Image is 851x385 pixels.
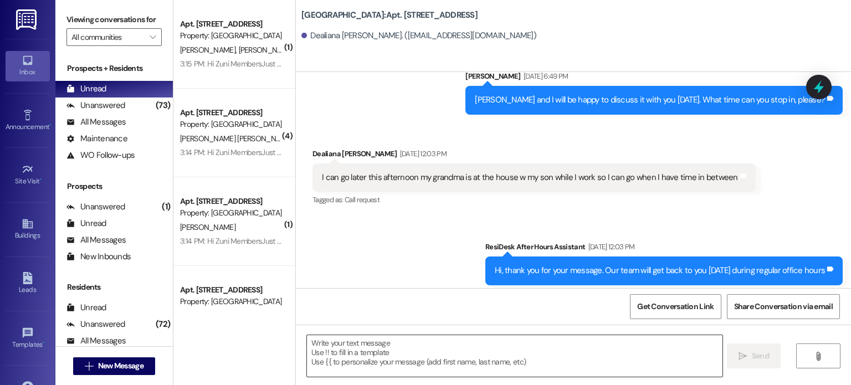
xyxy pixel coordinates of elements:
[66,234,126,246] div: All Messages
[180,107,283,119] div: Apt. [STREET_ADDRESS]
[180,30,283,42] div: Property: [GEOGRAPHIC_DATA]
[301,9,478,21] b: [GEOGRAPHIC_DATA]: Apt. [STREET_ADDRESS]
[6,324,50,353] a: Templates •
[153,97,173,114] div: (73)
[180,207,283,219] div: Property: [GEOGRAPHIC_DATA]
[66,11,162,28] label: Viewing conversations for
[495,265,825,276] div: Hi, thank you for your message. Our team will get back to you [DATE] during regular office hours
[301,30,536,42] div: Dealiana [PERSON_NAME]. ([EMAIL_ADDRESS][DOMAIN_NAME])
[465,70,843,86] div: [PERSON_NAME]
[73,357,155,375] button: New Message
[43,339,44,347] span: •
[66,218,106,229] div: Unread
[66,302,106,314] div: Unread
[66,251,131,263] div: New Inbounds
[312,192,756,208] div: Tagged as:
[521,70,568,82] div: [DATE] 6:49 PM
[40,176,42,183] span: •
[180,134,293,143] span: [PERSON_NAME] [PERSON_NAME]
[6,269,50,299] a: Leads
[180,18,283,30] div: Apt. [STREET_ADDRESS]
[345,195,380,204] span: Call request
[180,284,283,296] div: Apt. [STREET_ADDRESS]
[150,33,156,42] i: 
[586,241,635,253] div: [DATE] 12:03 PM
[734,301,833,312] span: Share Conversation via email
[49,121,51,129] span: •
[475,94,825,106] div: [PERSON_NAME] and I will be happy to discuss it with you [DATE]. What time can you stop in, please?
[752,350,769,362] span: Send
[739,352,747,361] i: 
[6,214,50,244] a: Buildings
[55,281,173,293] div: Residents
[66,201,125,213] div: Unanswered
[727,294,840,319] button: Share Conversation via email
[239,45,294,55] span: [PERSON_NAME]
[814,352,822,361] i: 
[85,362,93,371] i: 
[16,9,39,30] img: ResiDesk Logo
[66,83,106,95] div: Unread
[727,343,781,368] button: Send
[55,181,173,192] div: Prospects
[66,335,126,347] div: All Messages
[180,196,283,207] div: Apt. [STREET_ADDRESS]
[66,116,126,128] div: All Messages
[6,51,50,81] a: Inbox
[66,133,127,145] div: Maintenance
[322,172,738,183] div: I can go later this afternoon my grandma is at the house w my son while I work so I can go when I...
[630,294,721,319] button: Get Conversation Link
[159,198,173,215] div: (1)
[180,119,283,130] div: Property: [GEOGRAPHIC_DATA]
[485,241,843,256] div: ResiDesk After Hours Assistant
[6,160,50,190] a: Site Visit •
[312,148,756,163] div: Dealiana [PERSON_NAME]
[180,296,283,307] div: Property: [GEOGRAPHIC_DATA]
[71,28,144,46] input: All communities
[153,316,173,333] div: (72)
[637,301,714,312] span: Get Conversation Link
[66,319,125,330] div: Unanswered
[55,63,173,74] div: Prospects + Residents
[66,150,135,161] div: WO Follow-ups
[66,100,125,111] div: Unanswered
[180,222,235,232] span: [PERSON_NAME]
[180,45,239,55] span: [PERSON_NAME]
[98,360,143,372] span: New Message
[397,148,447,160] div: [DATE] 12:03 PM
